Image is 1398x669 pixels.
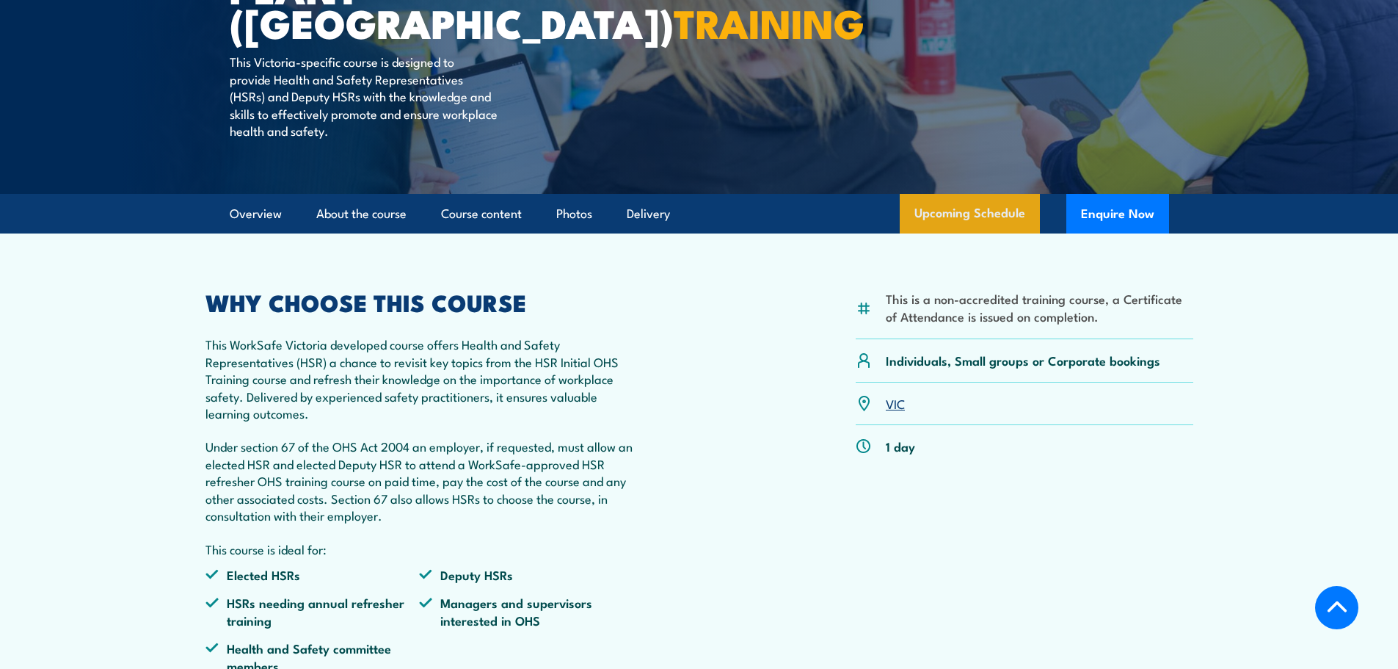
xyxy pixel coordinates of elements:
a: Overview [230,195,282,234]
h2: WHY CHOOSE THIS COURSE [205,292,634,312]
li: HSRs needing annual refresher training [205,594,420,629]
p: This Victoria-specific course is designed to provide Health and Safety Representatives (HSRs) and... [230,53,498,139]
a: Delivery [627,195,670,234]
a: Upcoming Schedule [900,194,1040,234]
a: VIC [886,394,905,412]
button: Enquire Now [1066,194,1169,234]
li: Managers and supervisors interested in OHS [419,594,633,629]
a: Photos [556,195,592,234]
p: Under section 67 of the OHS Act 2004 an employer, if requested, must allow an elected HSR and ele... [205,438,634,524]
p: Individuals, Small groups or Corporate bookings [886,352,1160,369]
a: Course content [441,195,522,234]
li: Elected HSRs [205,566,420,583]
li: Deputy HSRs [419,566,633,583]
p: 1 day [886,438,915,455]
li: This is a non-accredited training course, a Certificate of Attendance is issued on completion. [886,290,1193,325]
a: About the course [316,195,407,234]
p: This WorkSafe Victoria developed course offers Health and Safety Representatives (HSR) a chance t... [205,336,634,422]
p: This course is ideal for: [205,540,634,557]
